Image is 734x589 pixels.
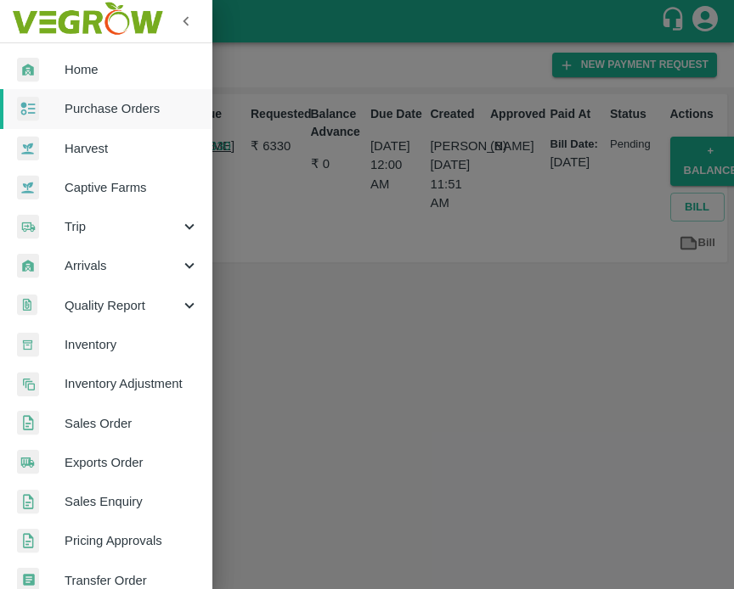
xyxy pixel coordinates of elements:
span: Sales Order [65,414,199,433]
span: Quality Report [65,296,180,315]
img: harvest [17,136,39,161]
span: Harvest [65,139,199,158]
img: delivery [17,215,39,239]
span: Captive Farms [65,178,199,197]
img: inventory [17,372,39,396]
img: reciept [17,97,39,121]
img: shipments [17,450,39,474]
img: whInventory [17,333,39,357]
img: sales [17,411,39,435]
span: Purchase Orders [65,99,199,118]
img: harvest [17,175,39,200]
span: Inventory [65,335,199,354]
span: Trip [65,217,180,236]
span: Arrivals [65,256,180,275]
img: sales [17,490,39,514]
img: whArrival [17,254,39,278]
span: Sales Enquiry [65,492,199,511]
span: Pricing Approvals [65,531,199,550]
img: whArrival [17,58,39,82]
span: Home [65,60,199,79]
span: Inventory Adjustment [65,374,199,393]
span: Exports Order [65,453,199,472]
img: qualityReport [17,294,37,316]
img: sales [17,529,39,553]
